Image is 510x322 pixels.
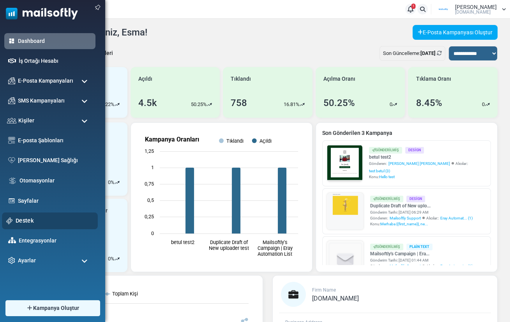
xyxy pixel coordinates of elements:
div: Gönderen: Alıcılar:: [369,161,487,174]
span: [PERSON_NAME] [PERSON_NAME] [388,161,450,166]
a: [PERSON_NAME] Sağlığı [18,156,92,165]
span: Hello test [379,175,395,179]
div: Design [406,196,425,202]
p: 0 [482,101,485,108]
span: [DOMAIN_NAME] [455,10,491,14]
span: Firm Name [312,287,336,293]
p: 0 [389,101,392,108]
text: Toplam Kişi [112,291,138,297]
div: 758 [231,96,247,110]
p: 50.25% [191,101,207,108]
a: betul test2 [369,154,487,161]
a: Eray Automat... (1) [440,263,473,269]
span: 1 [411,4,416,9]
div: Gönderilmiş [369,147,402,154]
img: campaigns-icon.png [8,97,15,104]
strong: Follow Us [115,184,145,191]
a: Sayfalar [18,197,92,205]
text: Tıklandı [226,138,244,144]
div: % [108,255,120,263]
span: Tıklandı [231,75,251,83]
a: Otomasyonlar [19,177,92,185]
span: Mailsoftly Support [390,263,421,269]
span: Kampanya Oluştur [33,304,79,312]
text: Kampanya Oranları [145,136,199,143]
a: Refresh Stats [437,50,442,56]
div: Gönderim Tarihi: [DATE] 01:44 AM [370,257,473,263]
img: empty-draft-icon2.svg [327,241,363,278]
text: 0,5 [147,197,154,203]
text: Açıldı [259,138,271,144]
text: 0,25 [145,214,154,219]
p: 0 [108,179,111,186]
p: Lorem ipsum dolor sit amet, consectetur adipiscing elit, sed do eiusmod tempor incididunt [37,205,224,212]
p: Merhaba {(first_name)} [41,4,228,12]
a: Dashboard [18,37,92,45]
div: % [108,179,120,186]
a: İş Ortağı Hesabı [19,57,92,65]
a: test betul (3) [369,168,390,174]
span: SMS Kampanyaları [18,97,65,105]
span: Kişiler [18,117,34,125]
a: User Logo [PERSON_NAME] [DOMAIN_NAME] [434,4,506,15]
text: betul test2 [171,239,194,245]
div: Gönderen: Alıcılar:: [370,215,473,221]
a: E-Posta Kampanyası Oluştur [413,25,498,40]
div: Konu: [369,174,487,180]
div: Design [405,147,424,154]
img: domain-health-icon.svg [8,157,15,163]
div: Gönderilmiş [370,244,403,250]
p: 0 [108,255,111,263]
text: Duplicate Draft of New uploader test [209,239,249,251]
a: [DOMAIN_NAME] [312,295,359,302]
text: Mailsoftly's Campaign | Eray Automation List [257,239,292,257]
a: Duplicate Draft of New uplo... [370,202,473,209]
img: contacts-icon.svg [7,118,16,123]
b: [DATE] [420,50,436,56]
div: Konu: [370,221,473,227]
a: E-posta Şablonları [18,136,92,145]
text: 1 [151,165,154,170]
span: Tıklama Oranı [416,75,451,83]
span: Merhaba {(first_name)}, ne... [380,222,428,226]
span: Açıldı [138,75,152,83]
div: Gönderen: Alıcılar:: [370,263,473,269]
a: Mailsoftly's Campaign | Era... [370,250,473,257]
div: Son Güncelleme: [379,46,445,61]
div: 4.5k [138,96,157,110]
a: 1 [405,4,416,14]
p: 16.81% [284,101,300,108]
img: dashboard-icon-active.svg [8,37,15,44]
img: landing_pages.svg [8,197,15,204]
img: email-templates-icon.svg [8,137,15,144]
img: User Logo [434,4,453,15]
text: 1,25 [145,148,154,154]
a: Eray Automat... (1) [440,215,473,221]
a: Shop Now and Save Big! [90,155,170,169]
span: [PERSON_NAME] [455,4,497,10]
div: 8.45% [416,96,442,110]
img: support-icon.svg [6,218,13,224]
text: 0,75 [145,181,154,187]
a: Son Gönderilen 3 Kampanya [322,129,491,137]
p: 96.22% [99,101,115,108]
strong: Shop Now and Save Big! [98,159,162,165]
text: 0 [151,230,154,236]
img: campaigns-icon.png [8,77,15,84]
span: Ayarlar [18,257,36,265]
h1: Test {(email)} [31,135,229,147]
span: Açılma Oranı [323,75,355,83]
div: Plain Text [406,244,432,250]
span: Mailsoftly Support [390,215,421,221]
div: 50.25% [323,96,355,110]
span: E-Posta Kampanyaları [18,77,73,85]
div: Gönderilmiş [370,196,403,202]
img: settings-icon.svg [8,257,15,264]
svg: Kampanya Oranları [137,129,306,265]
img: workflow.svg [8,176,17,185]
div: Gönderim Tarihi: [DATE] 06:29 AM [370,209,473,215]
a: Destek [16,216,94,225]
a: Entegrasyonlar [19,237,92,245]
